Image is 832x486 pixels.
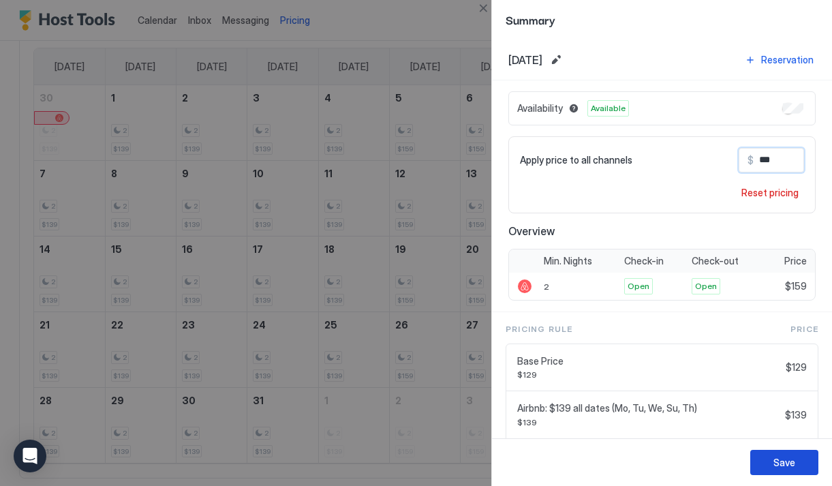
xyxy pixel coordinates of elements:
[566,100,582,117] button: Blocked dates override all pricing rules and remain unavailable until manually unblocked
[741,185,799,200] div: Reset pricing
[508,53,542,67] span: [DATE]
[743,50,816,69] button: Reservation
[517,417,780,427] span: $139
[761,52,814,67] div: Reservation
[517,369,780,380] span: $129
[628,280,649,292] span: Open
[790,323,818,335] span: Price
[695,280,717,292] span: Open
[785,280,807,292] span: $159
[692,255,739,267] span: Check-out
[544,282,549,292] span: 2
[517,355,780,367] span: Base Price
[624,255,664,267] span: Check-in
[785,409,807,421] span: $139
[517,102,563,115] span: Availability
[14,440,46,472] div: Open Intercom Messenger
[508,224,816,238] span: Overview
[506,11,818,28] span: Summary
[520,154,632,166] span: Apply price to all channels
[544,255,592,267] span: Min. Nights
[506,323,572,335] span: Pricing Rule
[784,255,807,267] span: Price
[750,450,818,475] button: Save
[736,183,804,202] button: Reset pricing
[548,52,564,68] button: Edit date range
[517,402,780,414] span: Airbnb: $139 all dates (Mo, Tu, We, Su, Th)
[748,154,754,166] span: $
[591,102,626,115] span: Available
[773,455,795,470] div: Save
[786,361,807,374] span: $129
